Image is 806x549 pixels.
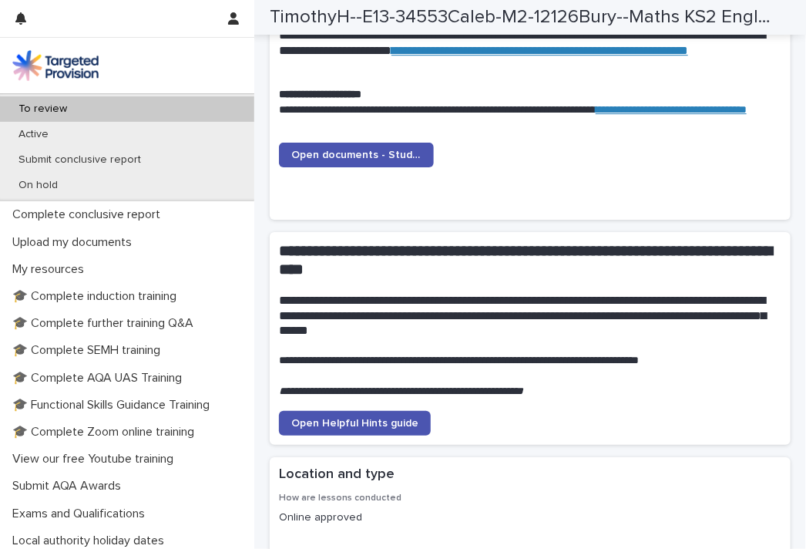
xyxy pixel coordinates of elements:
p: View our free Youtube training [6,452,186,466]
span: How are lessons conducted [279,493,401,503]
p: Complete conclusive report [6,207,173,222]
p: Submit conclusive report [6,153,153,167]
p: Local authority holiday dates [6,534,176,548]
p: Upload my documents [6,235,144,250]
p: 🎓 Complete Zoom online training [6,425,207,440]
p: Online approved [279,510,434,526]
img: M5nRWzHhSzIhMunXDL62 [12,50,99,81]
p: 🎓 Complete AQA UAS Training [6,371,194,386]
p: 🎓 Complete SEMH training [6,343,173,358]
p: 🎓 Complete further training Q&A [6,316,206,331]
p: Submit AQA Awards [6,479,133,493]
p: My resources [6,262,96,277]
span: Open Helpful Hints guide [291,418,418,429]
p: To review [6,103,79,116]
p: 🎓 Functional Skills Guidance Training [6,398,222,413]
p: Active [6,128,61,141]
a: Open documents - Student 1 [279,143,434,167]
p: Exams and Qualifications [6,507,157,521]
p: On hold [6,179,70,192]
a: Open Helpful Hints guide [279,411,431,436]
h2: TimothyH--E13-34553Caleb-M2-12126Bury--Maths KS2 English KS2 Science KS2 English KS1 Maths KS1 Sc... [270,6,773,29]
span: Open documents - Student 1 [291,150,421,160]
h2: Location and type [279,466,395,483]
p: 🎓 Complete induction training [6,289,189,304]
